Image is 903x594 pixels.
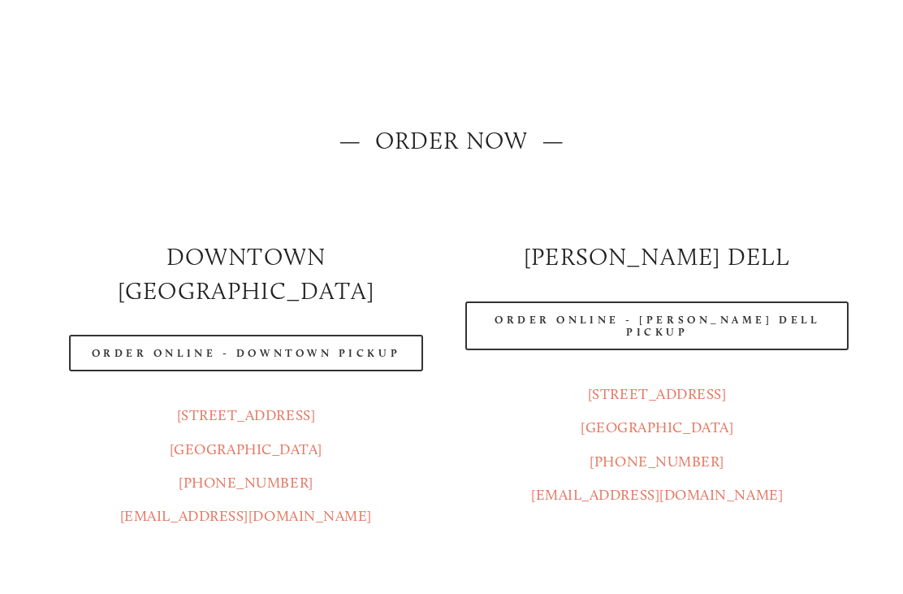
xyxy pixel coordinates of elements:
a: [PHONE_NUMBER] [179,474,313,492]
a: [STREET_ADDRESS] [588,385,727,403]
h2: — ORDER NOW — [54,124,849,157]
a: [EMAIL_ADDRESS][DOMAIN_NAME] [120,507,372,525]
a: [GEOGRAPHIC_DATA] [170,440,322,458]
h2: Downtown [GEOGRAPHIC_DATA] [54,240,438,307]
a: Order Online - [PERSON_NAME] Dell Pickup [465,301,849,350]
a: Order Online - Downtown pickup [69,335,424,371]
a: [PHONE_NUMBER] [590,453,724,470]
a: [STREET_ADDRESS] [177,406,316,424]
a: [GEOGRAPHIC_DATA] [581,418,733,436]
h2: [PERSON_NAME] DELL [465,240,849,273]
a: [EMAIL_ADDRESS][DOMAIN_NAME] [531,486,783,504]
